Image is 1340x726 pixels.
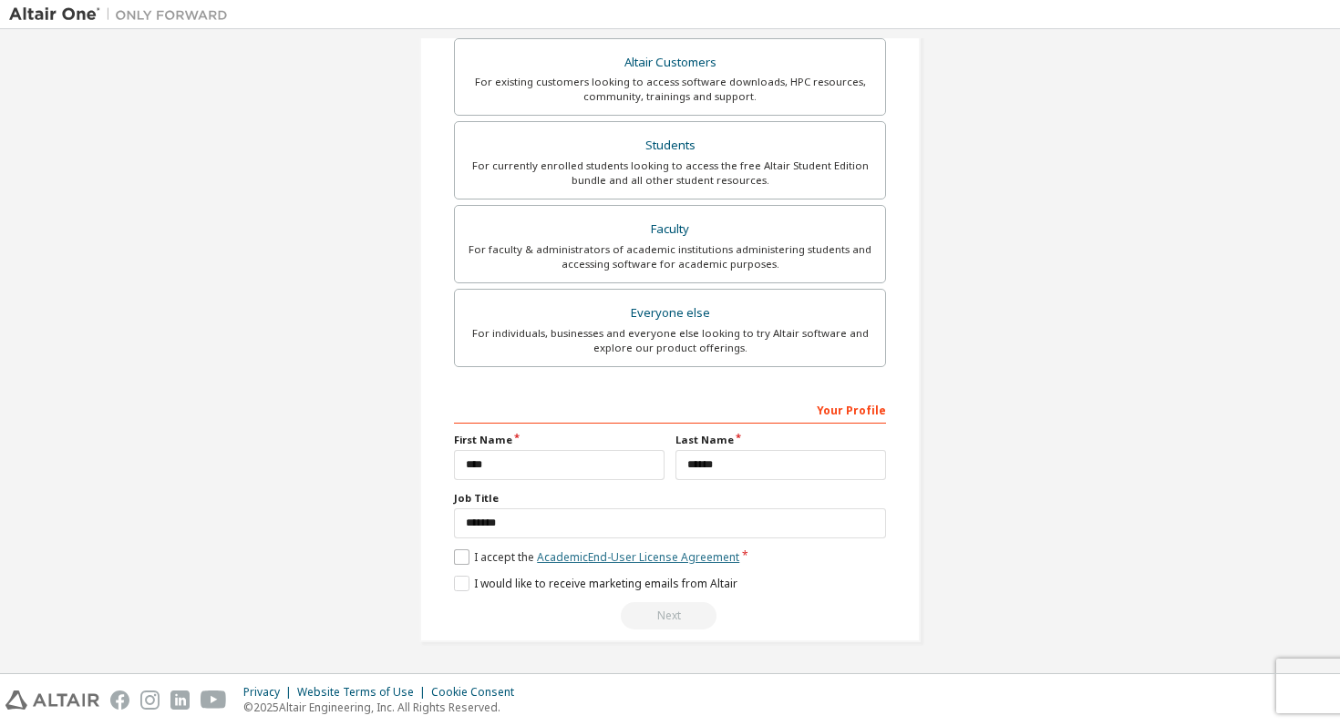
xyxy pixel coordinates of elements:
[243,685,297,700] div: Privacy
[466,301,874,326] div: Everyone else
[466,242,874,271] div: For faculty & administrators of academic institutions administering students and accessing softwa...
[140,690,160,710] img: instagram.svg
[454,491,886,506] label: Job Title
[466,75,874,104] div: For existing customers looking to access software downloads, HPC resources, community, trainings ...
[466,133,874,158] div: Students
[466,326,874,355] div: For individuals, businesses and everyone else looking to try Altair software and explore our prod...
[243,700,525,715] p: © 2025 Altair Engineering, Inc. All Rights Reserved.
[454,602,886,629] div: Provide a valid email to continue
[201,690,227,710] img: youtube.svg
[466,158,874,188] div: For currently enrolled students looking to access the free Altair Student Edition bundle and all ...
[675,433,886,447] label: Last Name
[110,690,129,710] img: facebook.svg
[466,50,874,76] div: Altair Customers
[9,5,237,24] img: Altair One
[170,690,190,710] img: linkedin.svg
[297,685,431,700] div: Website Terms of Use
[454,394,886,424] div: Your Profile
[537,549,739,565] a: Academic End-User License Agreement
[5,690,99,710] img: altair_logo.svg
[431,685,525,700] div: Cookie Consent
[466,217,874,242] div: Faculty
[454,576,737,591] label: I would like to receive marketing emails from Altair
[454,433,665,447] label: First Name
[454,549,739,565] label: I accept the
